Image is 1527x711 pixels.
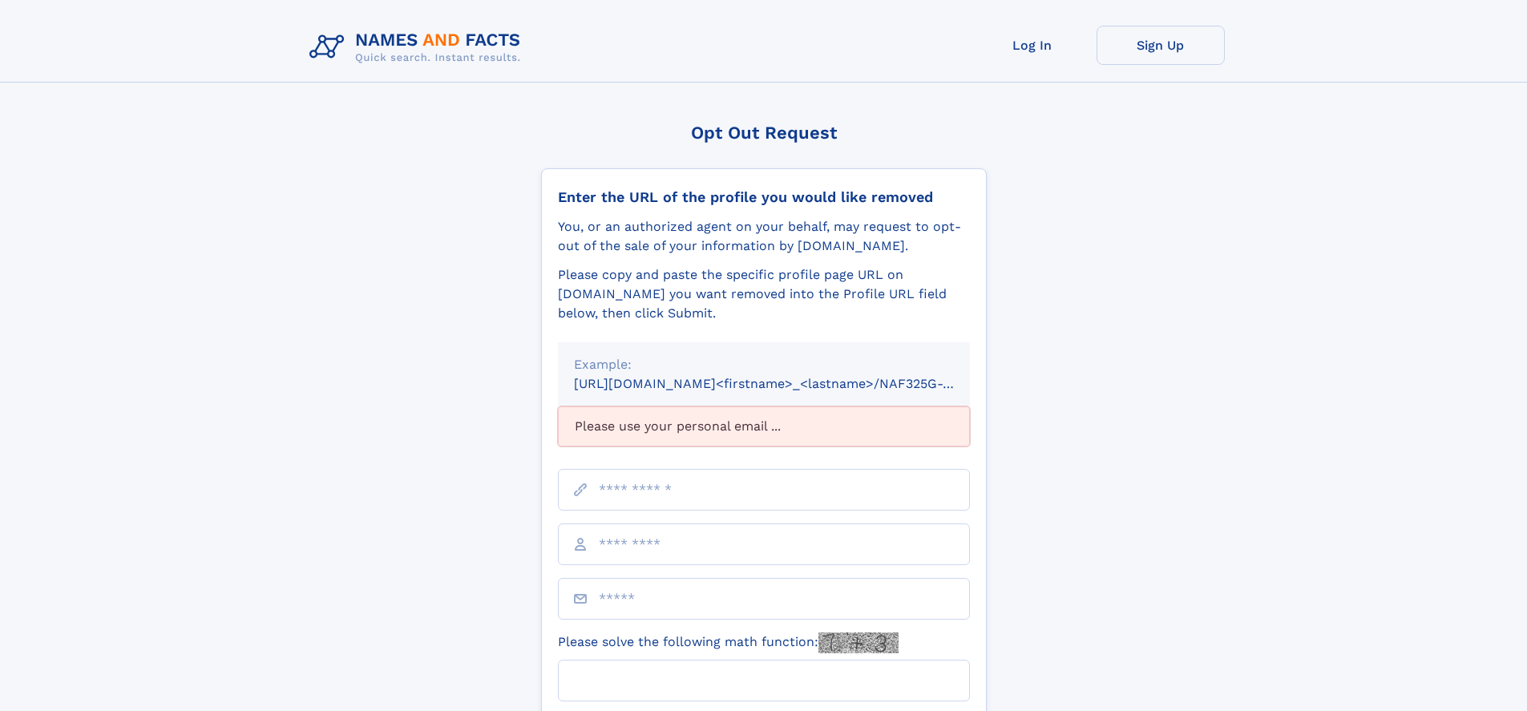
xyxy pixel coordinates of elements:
div: Opt Out Request [541,123,987,143]
div: Please copy and paste the specific profile page URL on [DOMAIN_NAME] you want removed into the Pr... [558,265,970,323]
div: Please use your personal email ... [558,406,970,446]
img: Logo Names and Facts [303,26,534,69]
a: Sign Up [1097,26,1225,65]
small: [URL][DOMAIN_NAME]<firstname>_<lastname>/NAF325G-xxxxxxxx [574,376,1000,391]
a: Log In [968,26,1097,65]
div: You, or an authorized agent on your behalf, may request to opt-out of the sale of your informatio... [558,217,970,256]
label: Please solve the following math function: [558,632,899,653]
div: Enter the URL of the profile you would like removed [558,188,970,206]
div: Example: [574,355,954,374]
